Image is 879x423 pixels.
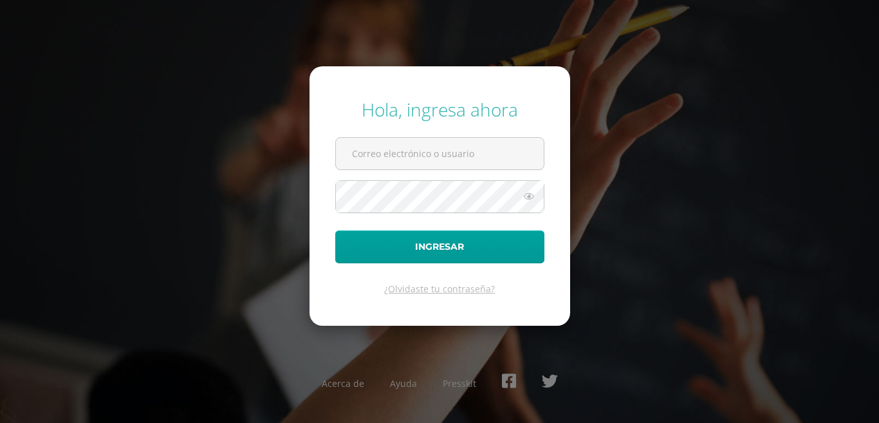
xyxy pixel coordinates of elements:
[335,97,544,122] div: Hola, ingresa ahora
[390,377,417,390] a: Ayuda
[384,283,495,295] a: ¿Olvidaste tu contraseña?
[443,377,476,390] a: Presskit
[336,138,544,169] input: Correo electrónico o usuario
[322,377,364,390] a: Acerca de
[335,230,544,263] button: Ingresar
